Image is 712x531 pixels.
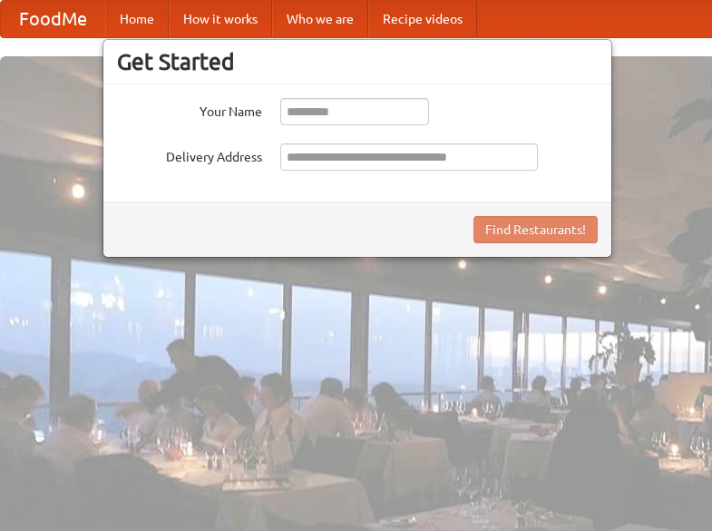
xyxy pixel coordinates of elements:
[169,1,272,37] a: How it works
[272,1,368,37] a: Who we are
[368,1,477,37] a: Recipe videos
[117,98,262,121] label: Your Name
[473,216,598,243] button: Find Restaurants!
[1,1,105,37] a: FoodMe
[117,48,598,75] h3: Get Started
[117,143,262,166] label: Delivery Address
[105,1,169,37] a: Home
